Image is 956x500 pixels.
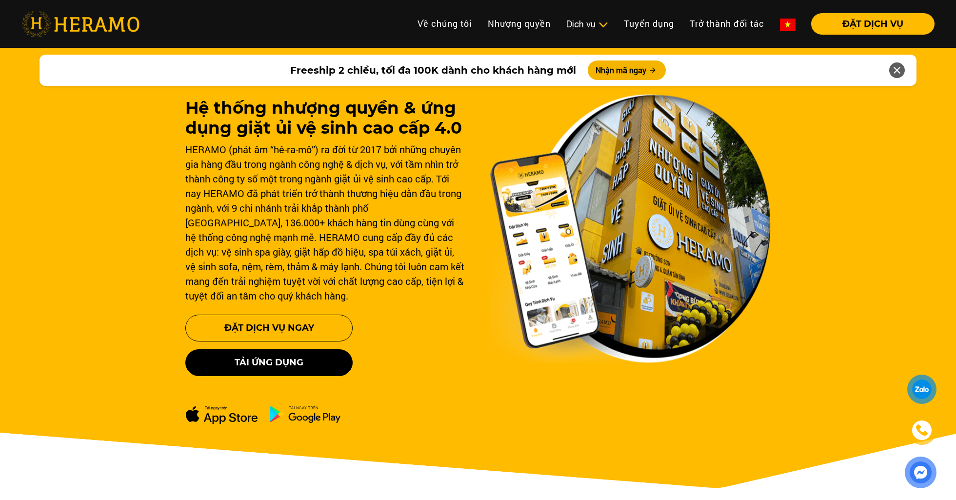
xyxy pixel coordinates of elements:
a: phone-icon [909,417,935,443]
img: phone-icon [915,423,929,437]
a: ĐẶT DỊCH VỤ [803,20,935,28]
img: banner [490,94,771,363]
a: Về chúng tôi [410,13,480,34]
a: Tuyển dụng [616,13,682,34]
a: Trở thành đối tác [682,13,772,34]
span: Freeship 2 chiều, tối đa 100K dành cho khách hàng mới [290,63,576,78]
img: subToggleIcon [598,20,608,30]
div: HERAMO (phát âm “hê-ra-mô”) ra đời từ 2017 bởi những chuyên gia hàng đầu trong ngành công nghệ & ... [185,142,466,303]
div: Dịch vụ [566,18,608,31]
button: Tải ứng dụng [185,349,353,376]
img: ch-dowload [269,405,341,423]
img: vn-flag.png [780,19,796,31]
img: apple-dowload [185,405,258,424]
h1: Hệ thống nhượng quyền & ứng dụng giặt ủi vệ sinh cao cấp 4.0 [185,98,466,138]
img: heramo-logo.png [21,11,139,37]
button: Đặt Dịch Vụ Ngay [185,315,353,341]
button: Nhận mã ngay [588,60,666,80]
a: Nhượng quyền [480,13,558,34]
button: ĐẶT DỊCH VỤ [811,13,935,35]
